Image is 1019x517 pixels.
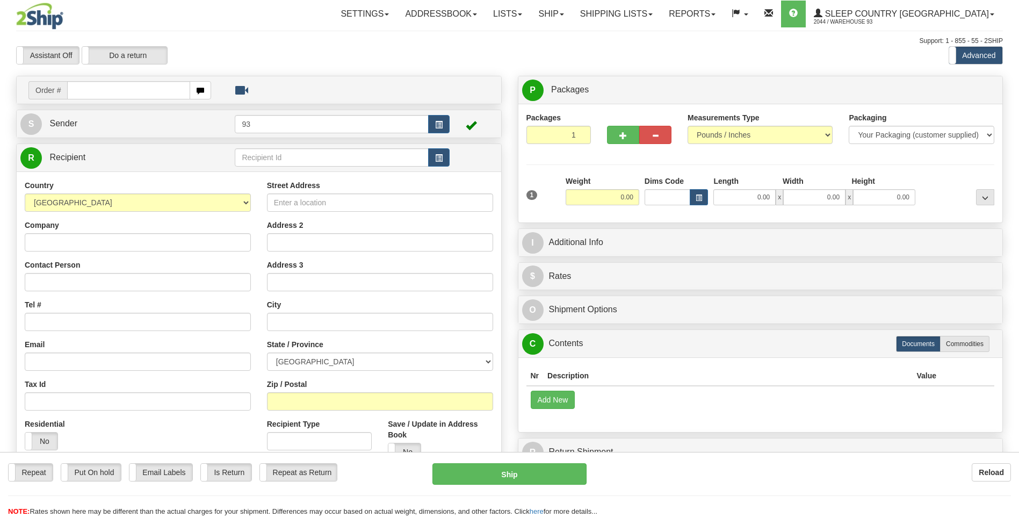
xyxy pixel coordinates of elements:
[16,3,63,30] img: logo2044.jpg
[912,366,941,386] th: Value
[267,419,320,429] label: Recipient Type
[260,464,337,481] label: Repeat as Return
[49,153,85,162] span: Recipient
[979,468,1004,477] b: Reload
[49,119,77,128] span: Sender
[388,443,421,461] label: No
[522,80,544,101] span: P
[566,176,590,186] label: Weight
[25,220,59,231] label: Company
[572,1,661,27] a: Shipping lists
[61,464,121,481] label: Put On hold
[940,336,989,352] label: Commodities
[522,232,999,254] a: IAdditional Info
[397,1,485,27] a: Addressbook
[688,112,760,123] label: Measurements Type
[645,176,684,186] label: Dims Code
[522,232,544,254] span: I
[896,336,941,352] label: Documents
[522,442,544,463] span: R
[972,463,1011,482] button: Reload
[25,419,65,429] label: Residential
[822,9,989,18] span: Sleep Country [GEOGRAPHIC_DATA]
[543,366,912,386] th: Description
[8,507,30,515] span: NOTE:
[851,176,875,186] label: Height
[531,391,575,409] button: Add New
[267,193,493,212] input: Enter a location
[9,464,53,481] label: Repeat
[485,1,530,27] a: Lists
[20,113,42,135] span: S
[28,81,67,99] span: Order #
[949,47,1002,64] label: Advanced
[267,180,320,191] label: Street Address
[526,190,538,200] span: 1
[267,220,303,231] label: Address 2
[845,189,853,205] span: x
[776,189,783,205] span: x
[25,299,41,310] label: Tel #
[25,433,57,450] label: No
[783,176,804,186] label: Width
[16,37,1003,46] div: Support: 1 - 855 - 55 - 2SHIP
[20,113,235,135] a: S Sender
[129,464,192,481] label: Email Labels
[994,204,1018,313] iframe: chat widget
[267,379,307,390] label: Zip / Postal
[522,79,999,101] a: P Packages
[522,265,999,288] a: $Rates
[522,299,999,321] a: OShipment Options
[20,147,211,169] a: R Recipient
[432,463,586,485] button: Ship
[267,260,303,270] label: Address 3
[17,47,79,64] label: Assistant Off
[235,148,428,167] input: Recipient Id
[806,1,1002,27] a: Sleep Country [GEOGRAPHIC_DATA] 2044 / Warehouse 93
[20,147,42,169] span: R
[388,419,493,440] label: Save / Update in Address Book
[522,299,544,321] span: O
[333,1,397,27] a: Settings
[25,260,80,270] label: Contact Person
[235,115,428,133] input: Sender Id
[522,333,544,355] span: C
[522,441,999,463] a: RReturn Shipment
[713,176,739,186] label: Length
[526,112,561,123] label: Packages
[849,112,886,123] label: Packaging
[976,189,994,205] div: ...
[530,507,544,515] a: here
[522,265,544,287] span: $
[526,366,544,386] th: Nr
[814,17,894,27] span: 2044 / Warehouse 93
[530,1,572,27] a: Ship
[25,180,54,191] label: Country
[267,339,323,350] label: State / Province
[661,1,724,27] a: Reports
[551,85,589,94] span: Packages
[25,379,46,390] label: Tax Id
[522,333,999,355] a: CContents
[267,299,281,310] label: City
[201,464,251,481] label: Is Return
[25,339,45,350] label: Email
[82,47,167,64] label: Do a return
